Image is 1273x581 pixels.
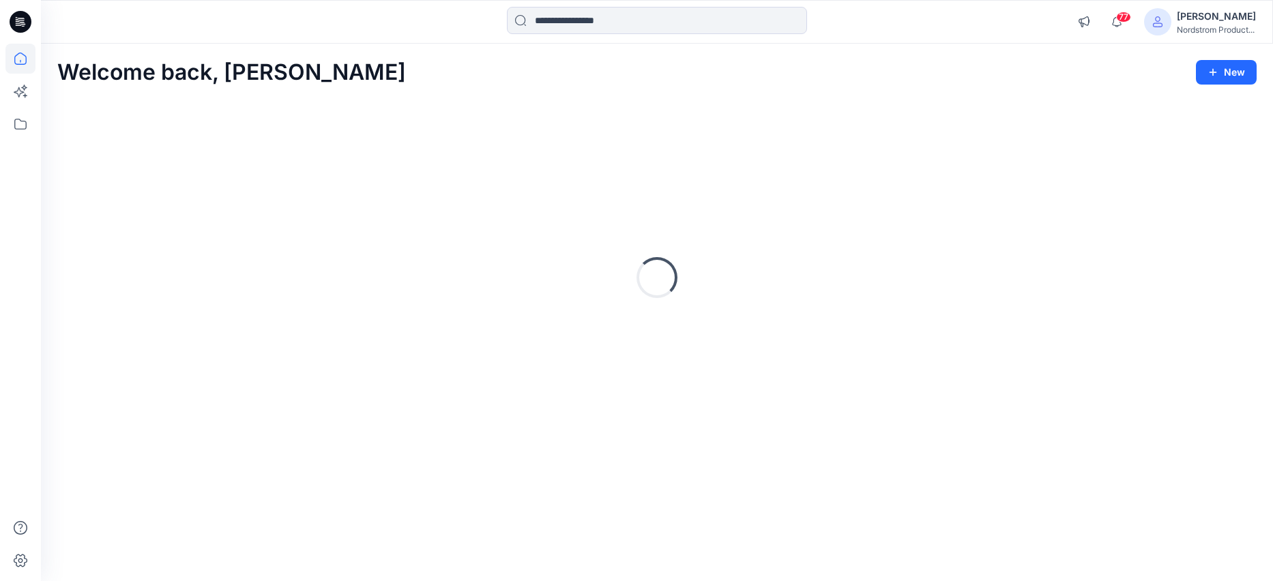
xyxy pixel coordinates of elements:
span: 77 [1116,12,1131,23]
div: Nordstrom Product... [1177,25,1256,35]
svg: avatar [1152,16,1163,27]
div: [PERSON_NAME] [1177,8,1256,25]
h2: Welcome back, [PERSON_NAME] [57,60,406,85]
button: New [1196,60,1257,85]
